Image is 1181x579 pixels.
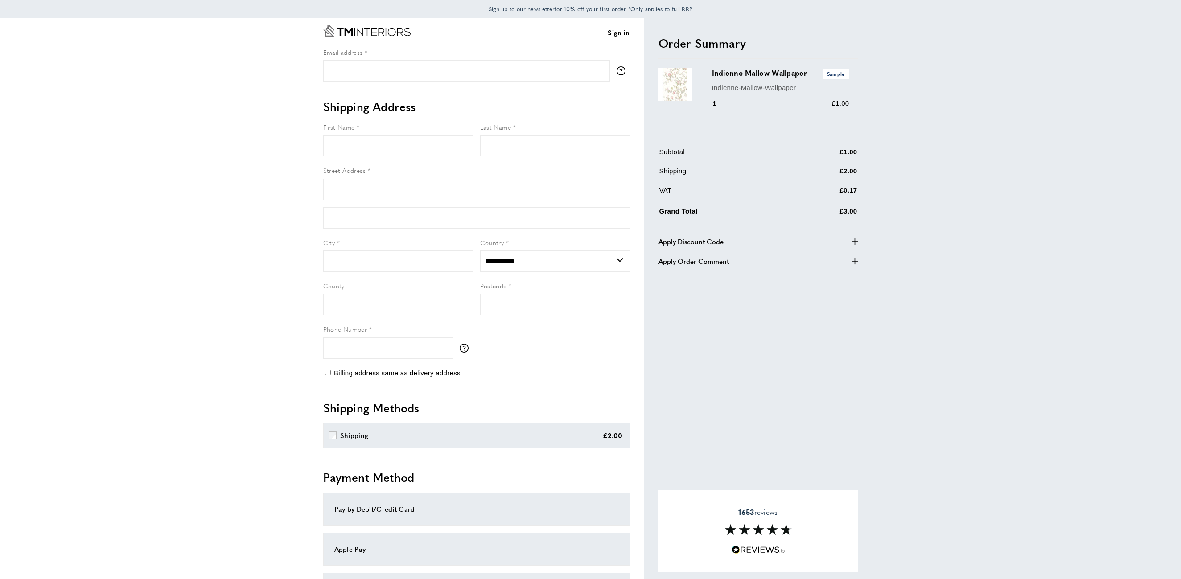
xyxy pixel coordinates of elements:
[658,68,692,101] img: Indienne Mallow Wallpaper
[323,324,367,333] span: Phone Number
[659,185,795,202] td: VAT
[659,204,795,223] td: Grand Total
[712,82,849,93] p: Indienne-Mallow-Wallpaper
[658,256,729,267] span: Apply Order Comment
[658,236,724,247] span: Apply Discount Code
[334,504,619,514] div: Pay by Debit/Credit Card
[323,281,345,290] span: County
[480,238,504,247] span: Country
[603,430,623,441] div: £2.00
[658,35,858,51] h2: Order Summary
[659,147,795,164] td: Subtotal
[480,123,511,131] span: Last Name
[460,344,473,353] button: More information
[725,524,792,535] img: Reviews section
[738,507,754,517] strong: 1653
[738,508,778,517] span: reviews
[489,5,693,13] span: for 10% off your first order *Only applies to full RRP
[617,66,630,75] button: More information
[334,544,619,554] div: Apple Pay
[608,27,630,38] a: Sign in
[325,370,331,375] input: Billing address same as delivery address
[796,185,857,202] td: £0.17
[796,166,857,183] td: £2.00
[712,98,729,109] div: 1
[732,546,785,554] img: Reviews.io 5 stars
[334,369,461,377] span: Billing address same as delivery address
[796,147,857,164] td: £1.00
[323,166,366,175] span: Street Address
[489,5,555,13] span: Sign up to our newsletter
[831,99,849,107] span: £1.00
[323,99,630,115] h2: Shipping Address
[323,400,630,416] h2: Shipping Methods
[323,123,355,131] span: First Name
[712,68,849,78] h3: Indienne Mallow Wallpaper
[659,166,795,183] td: Shipping
[323,469,630,485] h2: Payment Method
[323,238,335,247] span: City
[480,281,507,290] span: Postcode
[323,48,363,57] span: Email address
[323,25,411,37] a: Go to Home page
[340,430,368,441] div: Shipping
[796,204,857,223] td: £3.00
[823,69,849,78] span: Sample
[489,4,555,13] a: Sign up to our newsletter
